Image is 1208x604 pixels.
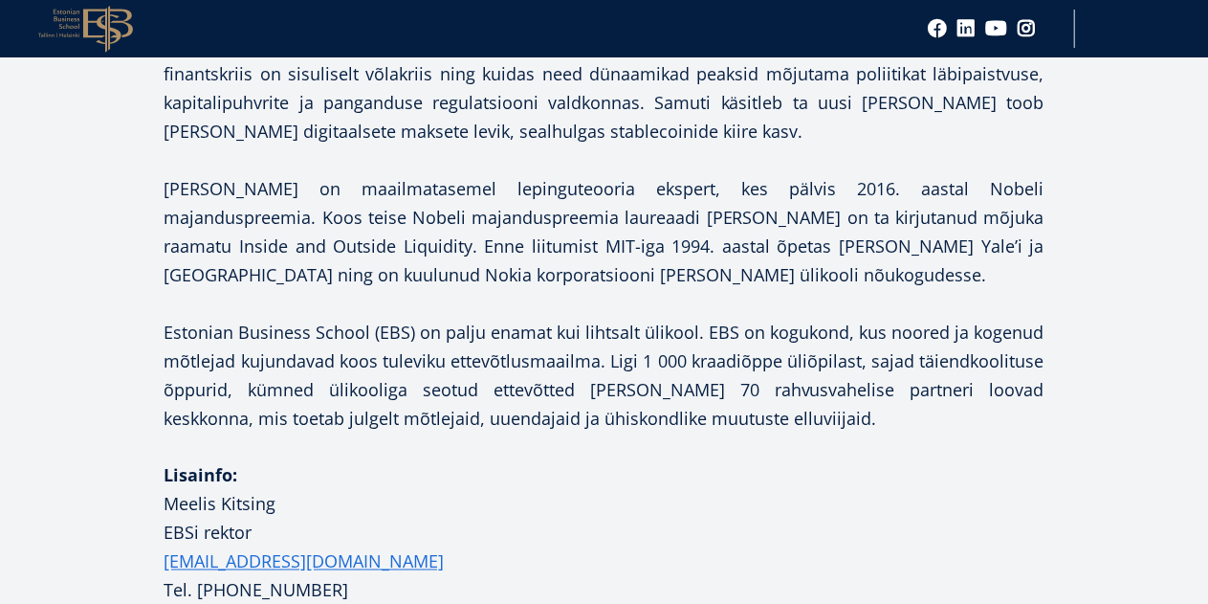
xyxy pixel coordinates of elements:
[928,19,947,38] a: Facebook
[1017,19,1036,38] a: Instagram
[165,318,1044,433] p: Estonian Business School (EBS) on palju enamat kui lihtsalt ülikool. EBS on kogukond, kus noored ...
[165,174,1044,289] p: [PERSON_NAME] on maailmatasemel lepinguteooria ekspert, kes pälvis 2016. aastal Nobeli majanduspr...
[165,548,445,576] a: [EMAIL_ADDRESS][DOMAIN_NAME]
[985,19,1007,38] a: Youtube
[956,19,976,38] a: Linkedin
[165,464,238,487] strong: Lisainfo:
